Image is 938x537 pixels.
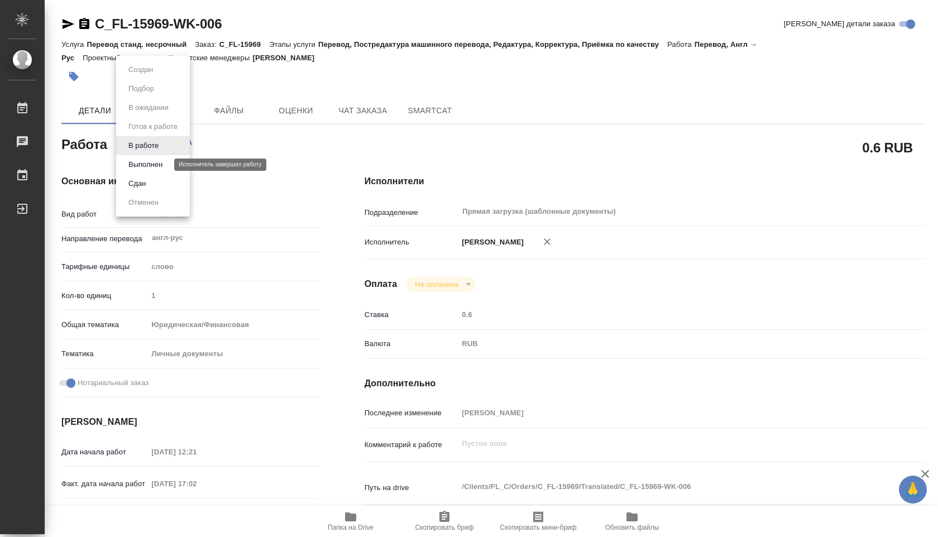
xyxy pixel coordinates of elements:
[125,140,162,152] button: В работе
[125,178,149,190] button: Сдан
[125,102,172,114] button: В ожидании
[125,83,157,95] button: Подбор
[125,121,181,133] button: Готов к работе
[125,64,156,76] button: Создан
[125,159,166,171] button: Выполнен
[125,196,162,209] button: Отменен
